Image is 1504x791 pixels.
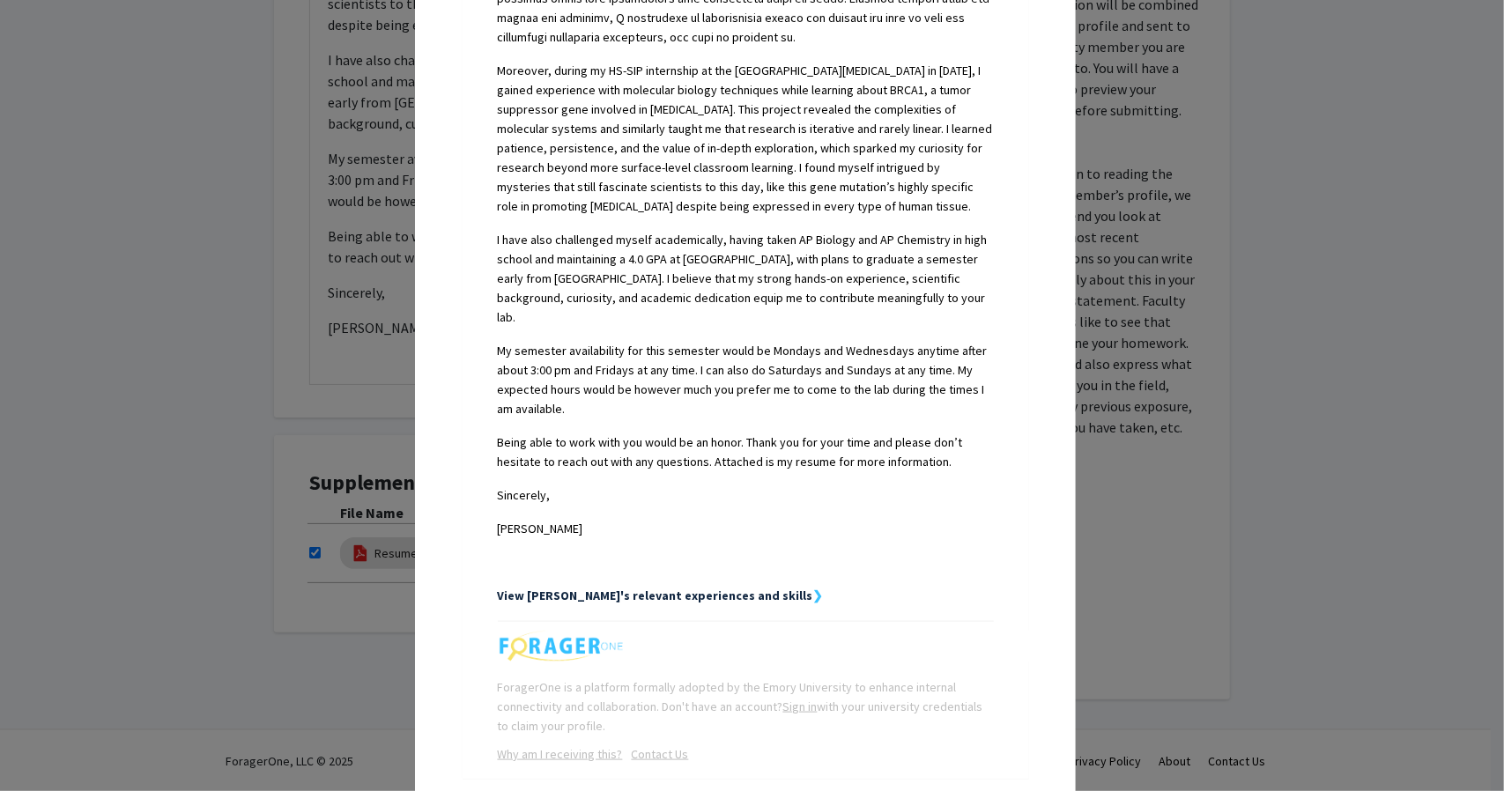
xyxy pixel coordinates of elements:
strong: ❯ [813,588,824,603]
u: Why am I receiving this? [498,746,623,762]
p: My semester availability for this semester would be Mondays and Wednesdays anytime after about 3:... [498,341,994,418]
p: Moreover, during my HS-SIP internship at the [GEOGRAPHIC_DATA][MEDICAL_DATA] in [DATE], I gained ... [498,61,994,216]
a: Sign in [783,699,818,714]
a: Opens in a new tab [498,746,623,762]
a: Opens in a new tab [623,746,689,762]
p: Being able to work with you would be an honor. Thank you for your time and please don’t hesitate ... [498,432,994,471]
p: [PERSON_NAME] [498,519,994,538]
u: Contact Us [632,746,689,762]
p: I have also challenged myself academically, having taken AP Biology and AP Chemistry in high scho... [498,230,994,327]
iframe: Chat [13,712,75,778]
span: ForagerOne is a platform formally adopted by the Emory University to enhance internal connectivit... [498,679,983,734]
strong: View [PERSON_NAME]'s relevant experiences and skills [498,588,813,603]
p: Sincerely, [498,485,994,505]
